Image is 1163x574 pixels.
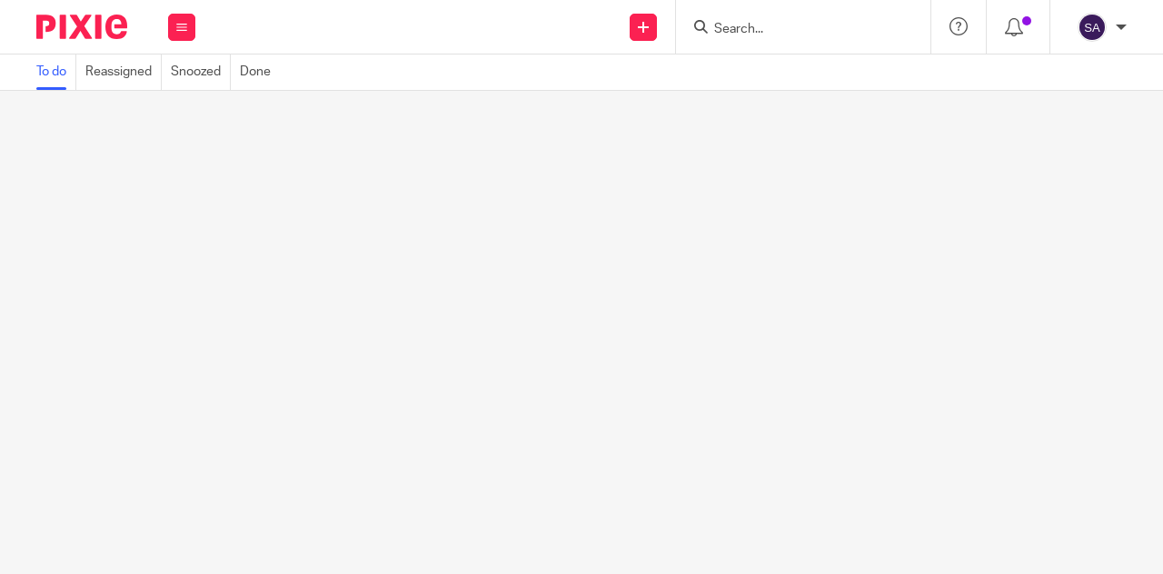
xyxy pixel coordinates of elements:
[171,54,231,90] a: Snoozed
[36,15,127,39] img: Pixie
[36,54,76,90] a: To do
[85,54,162,90] a: Reassigned
[240,54,280,90] a: Done
[712,22,876,38] input: Search
[1078,13,1107,42] img: svg%3E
